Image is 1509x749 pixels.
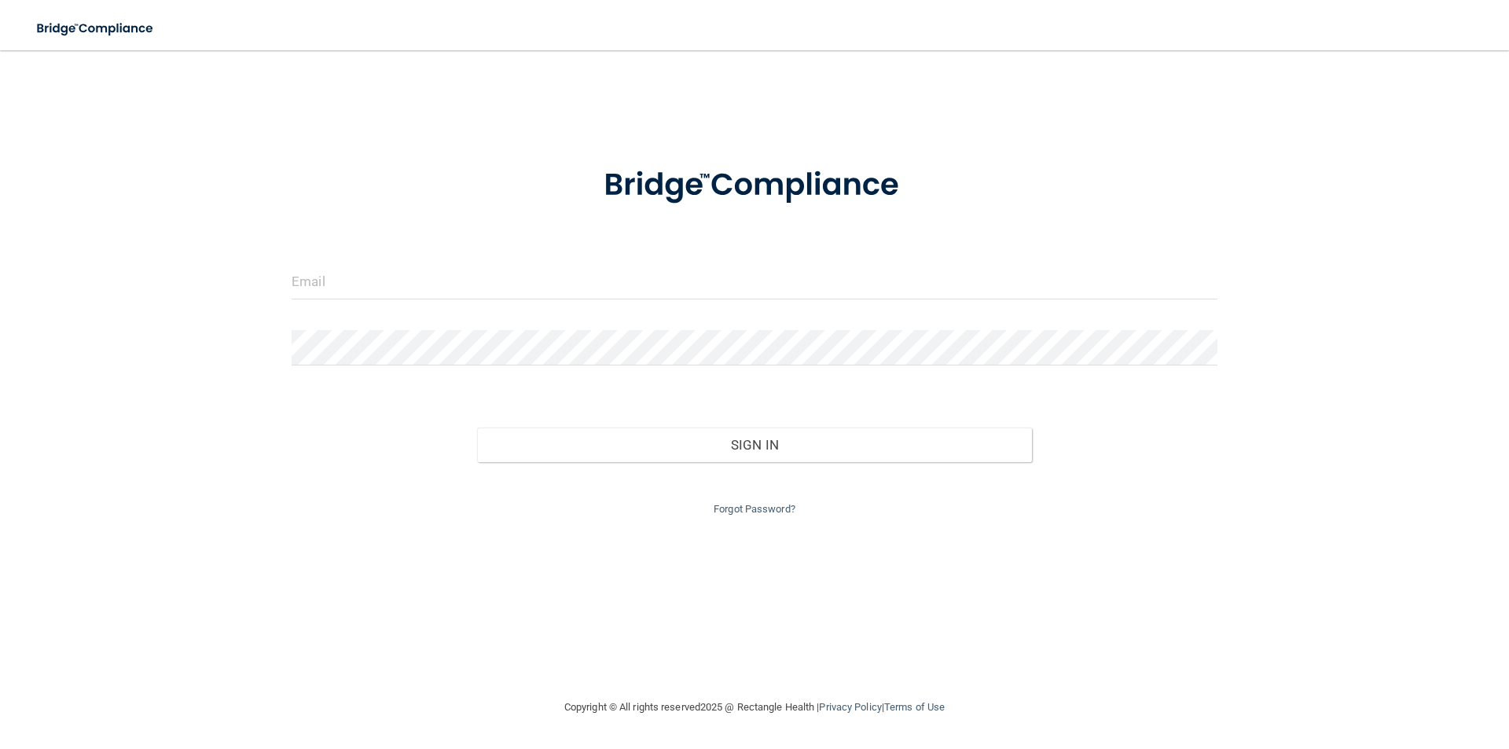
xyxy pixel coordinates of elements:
[477,428,1033,462] button: Sign In
[884,701,945,713] a: Terms of Use
[292,264,1217,299] input: Email
[571,145,938,226] img: bridge_compliance_login_screen.278c3ca4.svg
[24,13,168,45] img: bridge_compliance_login_screen.278c3ca4.svg
[819,701,881,713] a: Privacy Policy
[468,682,1041,732] div: Copyright © All rights reserved 2025 @ Rectangle Health | |
[714,503,795,515] a: Forgot Password?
